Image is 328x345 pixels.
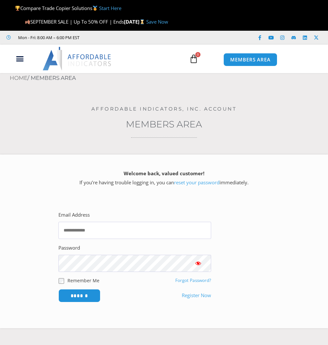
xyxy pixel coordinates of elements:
span: Compare Trade Copier Solutions [15,5,121,11]
span: 0 [195,52,200,57]
a: Save Now [146,18,168,25]
a: MEMBERS AREA [223,53,277,66]
strong: [DATE] [124,18,146,25]
a: Members Area [126,119,202,130]
a: Home [10,75,27,81]
img: 🏆 [15,6,20,11]
a: Affordable Indicators, Inc. Account [91,106,237,112]
img: ⌛ [140,19,145,24]
iframe: Customer reviews powered by Trustpilot [83,34,179,41]
nav: Breadcrumb [10,73,328,83]
img: LogoAI | Affordable Indicators – NinjaTrader [43,47,112,70]
a: Register Now [182,291,211,300]
span: MEMBERS AREA [230,57,271,62]
label: Remember Me [67,277,99,284]
a: reset your password [174,179,220,186]
label: Email Address [58,210,90,220]
a: 0 [179,49,208,68]
button: Show password [185,255,211,272]
a: Start Here [99,5,121,11]
img: 🍂 [25,19,30,24]
a: Forgot Password? [175,277,211,283]
img: 🥇 [93,6,97,11]
strong: Welcome back, valued customer! [124,170,204,177]
div: Menu Toggle [4,53,36,65]
span: Mon - Fri: 8:00 AM – 6:00 PM EST [16,34,79,41]
span: SEPTEMBER SALE | Up To 50% OFF | Ends [25,18,124,25]
label: Password [58,243,80,253]
p: If you’re having trouble logging in, you can immediately. [11,169,317,187]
